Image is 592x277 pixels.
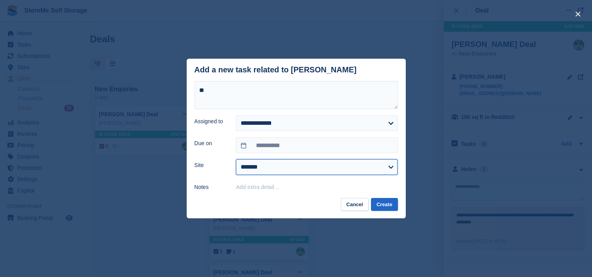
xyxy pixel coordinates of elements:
[194,117,227,126] label: Assigned to
[194,139,227,147] label: Due on
[194,65,357,74] div: Add a new task related to [PERSON_NAME]
[194,161,227,169] label: Site
[236,184,279,190] button: Add extra detail…
[371,198,398,211] button: Create
[341,198,369,211] button: Cancel
[572,8,584,20] button: close
[194,183,227,191] label: Notes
